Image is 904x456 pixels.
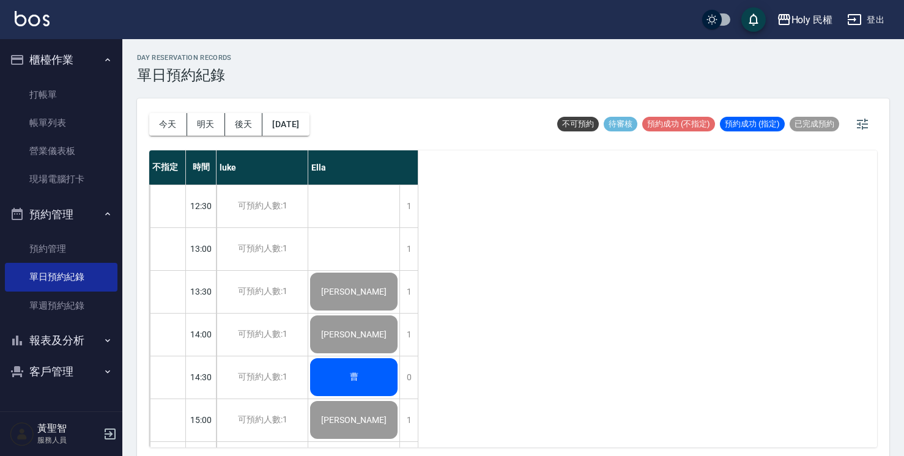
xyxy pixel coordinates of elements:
[149,150,186,185] div: 不指定
[137,54,232,62] h2: day Reservation records
[186,150,217,185] div: 時間
[217,228,308,270] div: 可預約人數:1
[790,119,839,130] span: 已完成預約
[557,119,599,130] span: 不可預約
[642,119,715,130] span: 預約成功 (不指定)
[308,150,418,185] div: Ella
[5,292,117,320] a: 單週預約紀錄
[186,356,217,399] div: 14:30
[5,165,117,193] a: 現場電腦打卡
[217,356,308,399] div: 可預約人數:1
[399,399,418,441] div: 1
[399,228,418,270] div: 1
[399,314,418,356] div: 1
[5,356,117,388] button: 客戶管理
[720,119,785,130] span: 預約成功 (指定)
[319,329,389,339] span: [PERSON_NAME]
[15,11,50,26] img: Logo
[186,227,217,270] div: 13:00
[772,7,838,32] button: Holy 民權
[37,435,100,446] p: 服務人員
[5,109,117,137] a: 帳單列表
[5,81,117,109] a: 打帳單
[217,271,308,313] div: 可預約人數:1
[217,314,308,356] div: 可預約人數:1
[10,422,34,446] img: Person
[399,271,418,313] div: 1
[399,185,418,227] div: 1
[5,235,117,263] a: 預約管理
[186,399,217,441] div: 15:00
[319,287,389,296] span: [PERSON_NAME]
[5,137,117,165] a: 營業儀表板
[262,113,309,136] button: [DATE]
[604,119,637,130] span: 待審核
[319,415,389,425] span: [PERSON_NAME]
[217,150,308,185] div: luke
[37,422,100,435] h5: 黃聖智
[217,399,308,441] div: 可預約人數:1
[399,356,418,399] div: 0
[149,113,187,136] button: 今天
[5,263,117,291] a: 單日預約紀錄
[347,372,361,383] span: 曹
[186,313,217,356] div: 14:00
[791,12,833,28] div: Holy 民權
[137,67,232,84] h3: 單日預約紀錄
[5,325,117,356] button: 報表及分析
[5,199,117,230] button: 預約管理
[5,44,117,76] button: 櫃檯作業
[225,113,263,136] button: 後天
[186,185,217,227] div: 12:30
[741,7,766,32] button: save
[842,9,889,31] button: 登出
[187,113,225,136] button: 明天
[186,270,217,313] div: 13:30
[217,185,308,227] div: 可預約人數:1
